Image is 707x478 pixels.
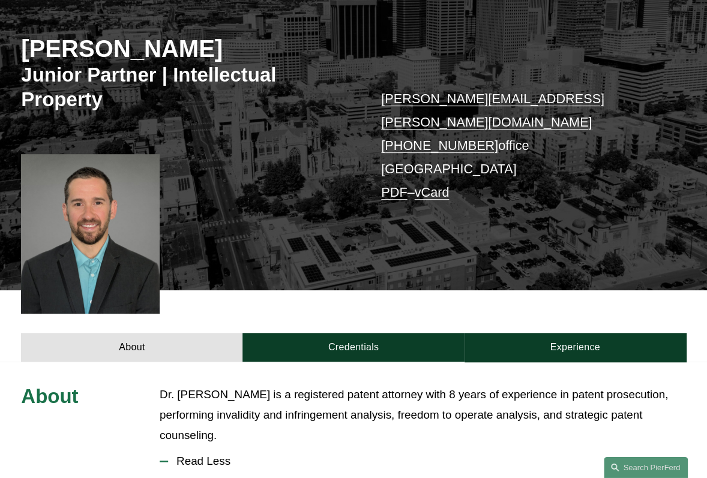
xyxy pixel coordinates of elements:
[465,333,686,362] a: Experience
[381,185,407,200] a: PDF
[160,384,686,446] p: Dr. [PERSON_NAME] is a registered patent attorney with 8 years of experience in patent prosecutio...
[381,91,604,130] a: [PERSON_NAME][EMAIL_ADDRESS][PERSON_NAME][DOMAIN_NAME]
[604,457,688,478] a: Search this site
[381,88,658,205] p: office [GEOGRAPHIC_DATA] –
[160,446,686,477] button: Read Less
[21,385,78,407] span: About
[21,333,242,362] a: About
[21,34,353,64] h2: [PERSON_NAME]
[168,455,686,468] span: Read Less
[414,185,449,200] a: vCard
[242,333,464,362] a: Credentials
[21,63,353,112] h3: Junior Partner | Intellectual Property
[381,138,498,153] a: [PHONE_NUMBER]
